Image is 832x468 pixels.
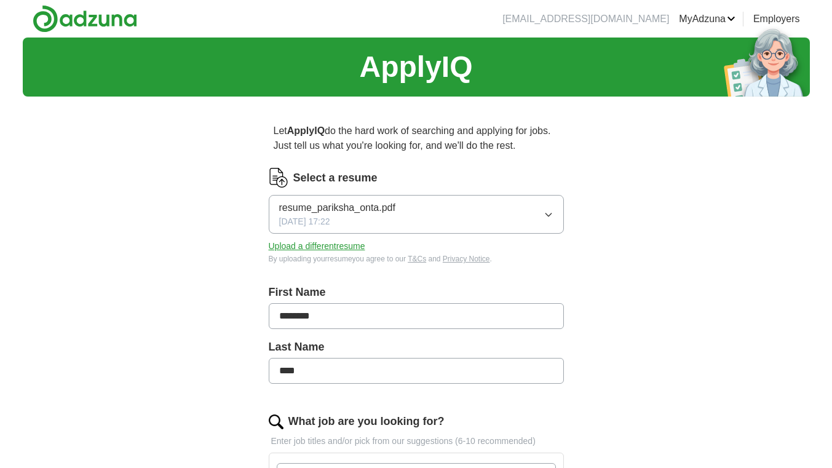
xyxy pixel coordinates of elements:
label: Select a resume [293,170,378,186]
h1: ApplyIQ [359,45,472,89]
div: By uploading your resume you agree to our and . [269,253,564,264]
li: [EMAIL_ADDRESS][DOMAIN_NAME] [502,12,669,26]
span: [DATE] 17:22 [279,215,330,228]
label: First Name [269,284,564,301]
button: Upload a differentresume [269,240,365,253]
strong: ApplyIQ [287,125,325,136]
img: search.png [269,414,283,429]
a: Employers [753,12,800,26]
p: Enter job titles and/or pick from our suggestions (6-10 recommended) [269,435,564,448]
span: resume_pariksha_onta.pdf [279,200,395,215]
a: T&Cs [408,255,426,263]
a: Privacy Notice [443,255,490,263]
label: What job are you looking for? [288,413,445,430]
img: CV Icon [269,168,288,188]
a: MyAdzuna [679,12,735,26]
button: resume_pariksha_onta.pdf[DATE] 17:22 [269,195,564,234]
label: Last Name [269,339,564,355]
img: Adzuna logo [33,5,137,33]
p: Let do the hard work of searching and applying for jobs. Just tell us what you're looking for, an... [269,119,564,158]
